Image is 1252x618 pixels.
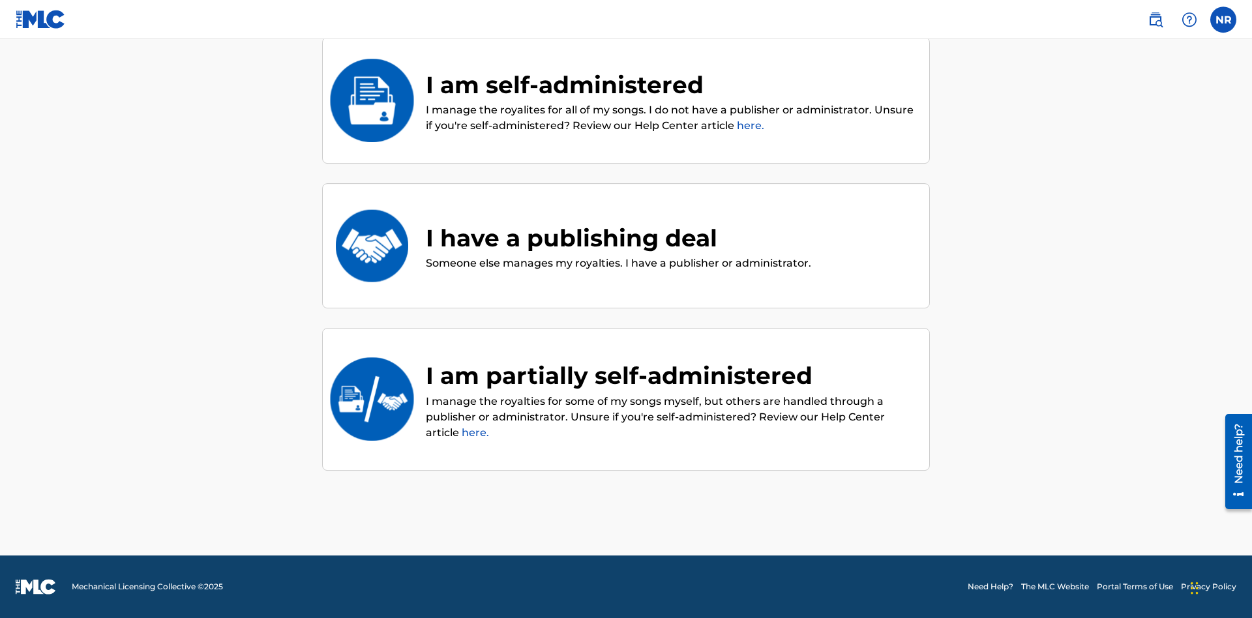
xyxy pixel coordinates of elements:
a: Public Search [1142,7,1169,33]
p: I manage the royalites for all of my songs. I do not have a publisher or administrator. Unsure if... [426,102,916,134]
div: I am partially self-administeredI am partially self-administeredI manage the royalties for some o... [322,328,930,471]
iframe: Chat Widget [1187,555,1252,618]
img: MLC Logo [16,10,66,29]
div: I have a publishing dealI have a publishing dealSomeone else manages my royalties. I have a publi... [322,183,930,308]
img: I am self-administered [329,59,415,142]
a: The MLC Website [1021,581,1089,593]
div: Drag [1191,568,1199,608]
p: I manage the royalties for some of my songs myself, but others are handled through a publisher or... [426,394,916,441]
div: I have a publishing deal [426,220,811,256]
div: I am partially self-administered [426,358,916,393]
img: help [1182,12,1197,27]
p: Someone else manages my royalties. I have a publisher or administrator. [426,256,811,271]
div: Help [1176,7,1202,33]
a: here. [462,426,489,439]
iframe: Resource Center [1215,409,1252,516]
a: Portal Terms of Use [1097,581,1173,593]
a: here. [737,119,764,132]
div: I am self-administered [426,67,916,102]
img: search [1148,12,1163,27]
div: I am self-administeredI am self-administeredI manage the royalites for all of my songs. I do not ... [322,37,930,164]
a: Need Help? [968,581,1013,593]
img: I am partially self-administered [329,357,415,441]
span: Mechanical Licensing Collective © 2025 [72,581,223,593]
img: I have a publishing deal [329,204,415,287]
img: logo [16,579,56,595]
a: Privacy Policy [1181,581,1236,593]
div: User Menu [1210,7,1236,33]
